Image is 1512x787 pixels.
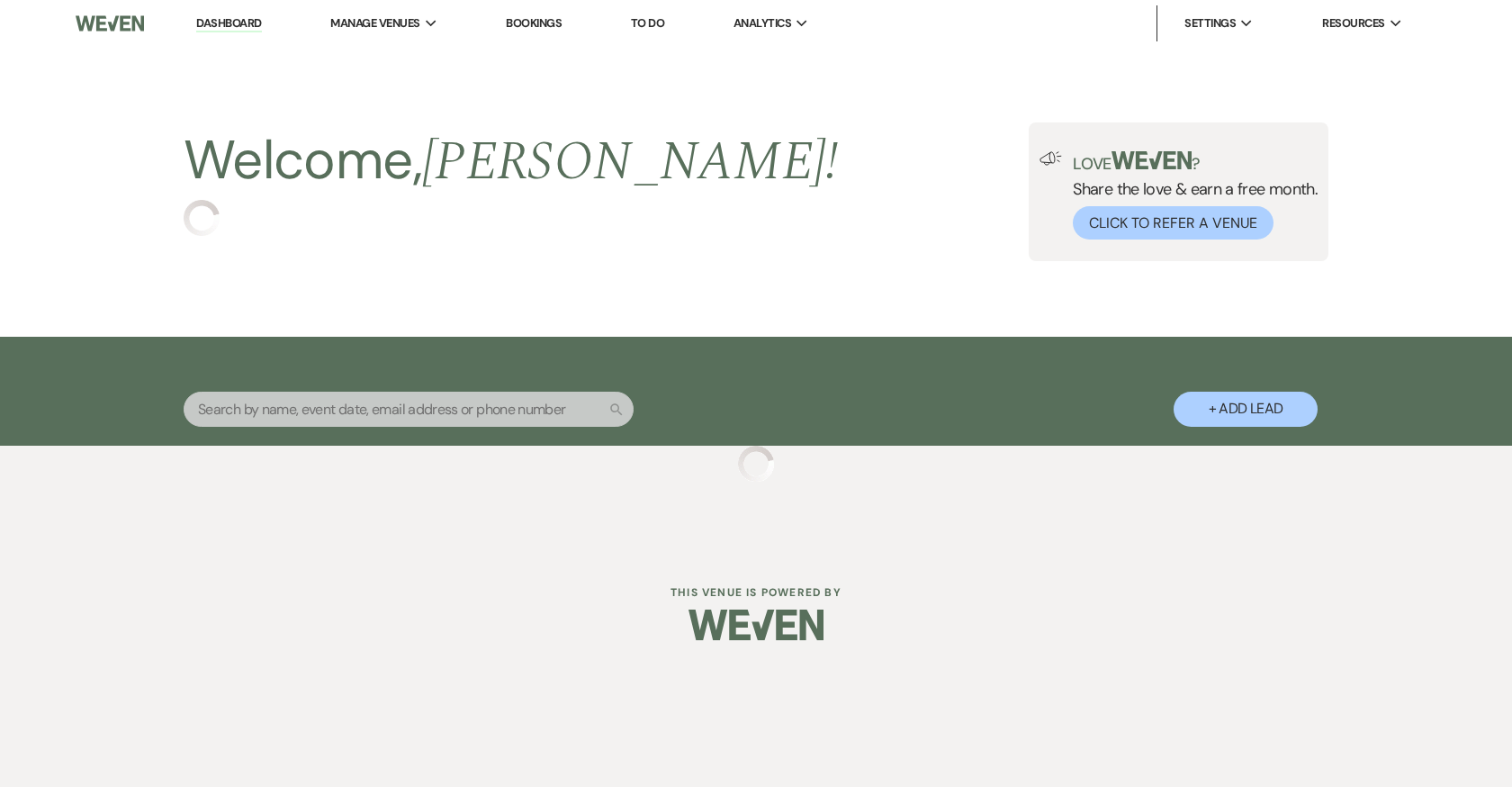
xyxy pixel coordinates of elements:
span: [PERSON_NAME] ! [422,121,838,204]
span: Analytics [733,14,791,32]
span: Manage Venues [330,14,419,32]
span: Settings [1184,14,1236,32]
img: Weven Logo [76,5,144,42]
p: Love ? [1073,151,1318,172]
input: Search by name, event date, email address or phone number [184,392,634,427]
button: Click to Refer a Venue [1073,206,1273,240]
div: Share the love & earn a free month. [1062,151,1318,240]
h2: Welcome, [184,122,838,200]
img: loading spinner [184,200,220,236]
img: weven-logo-green.svg [1111,151,1192,169]
a: To Do [631,15,664,31]
button: + Add Lead [1174,392,1318,427]
span: Resources [1322,14,1384,32]
img: loading spinner [738,446,774,482]
img: loud-speaker-illustration.svg [1039,151,1062,166]
a: Dashboard [196,15,261,32]
img: Weven Logo [688,593,823,656]
a: Bookings [506,15,562,31]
